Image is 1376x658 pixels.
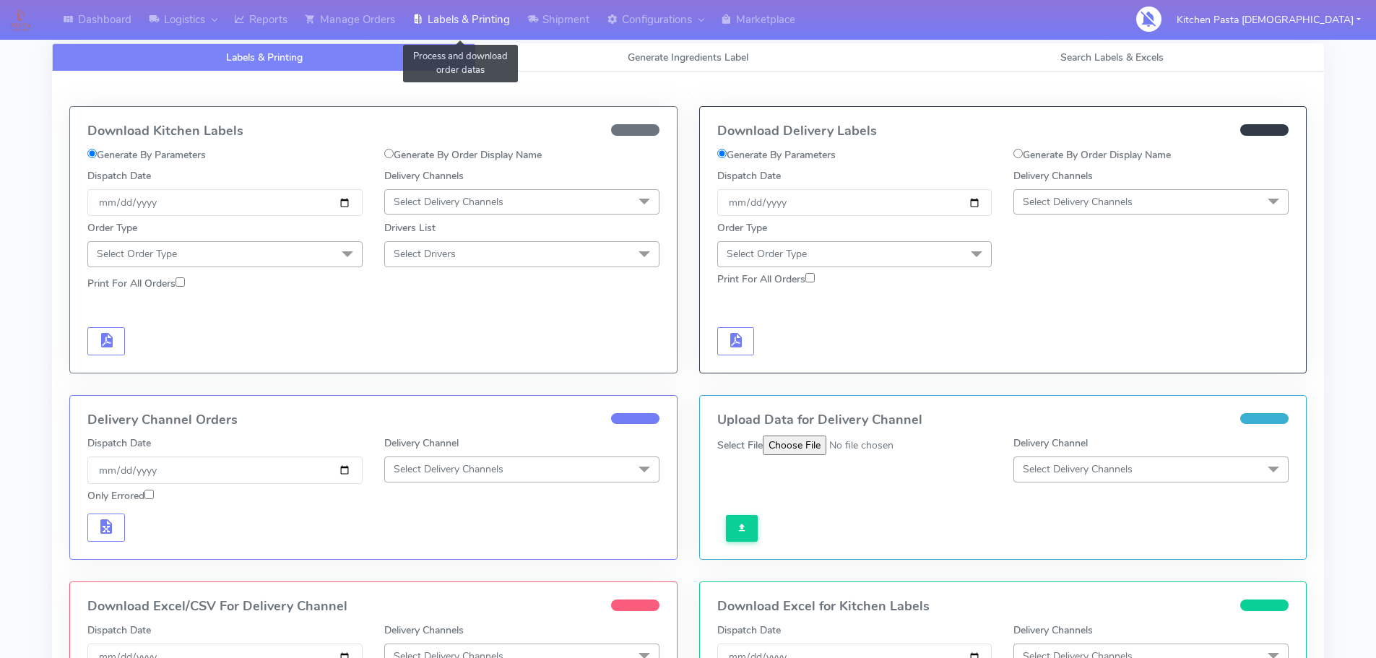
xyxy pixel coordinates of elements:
label: Generate By Order Display Name [384,147,542,163]
input: Generate By Parameters [87,149,97,158]
label: Delivery Channels [384,168,464,183]
label: Dispatch Date [717,623,781,638]
label: Dispatch Date [87,168,151,183]
span: Select Drivers [394,247,456,261]
span: Labels & Printing [226,51,303,64]
label: Delivery Channels [1013,168,1093,183]
h4: Download Excel for Kitchen Labels [717,599,1289,614]
input: Print For All Orders [805,273,815,282]
label: Generate By Parameters [87,147,206,163]
label: Drivers List [384,220,436,235]
span: Select Delivery Channels [394,195,503,209]
input: Generate By Order Display Name [384,149,394,158]
h4: Download Excel/CSV For Delivery Channel [87,599,659,614]
span: Generate Ingredients Label [628,51,748,64]
label: Print For All Orders [87,276,185,291]
h4: Download Delivery Labels [717,124,1289,139]
label: Generate By Parameters [717,147,836,163]
h4: Download Kitchen Labels [87,124,659,139]
span: Select Delivery Channels [1023,195,1133,209]
input: Only Errored [144,490,154,499]
label: Delivery Channels [1013,623,1093,638]
span: Select Order Type [97,247,177,261]
label: Print For All Orders [717,272,815,287]
label: Dispatch Date [717,168,781,183]
input: Print For All Orders [176,277,185,287]
label: Order Type [717,220,767,235]
label: Generate By Order Display Name [1013,147,1171,163]
ul: Tabs [52,43,1324,72]
label: Order Type [87,220,137,235]
input: Generate By Parameters [717,149,727,158]
label: Only Errored [87,488,154,503]
label: Delivery Channel [1013,436,1088,451]
h4: Upload Data for Delivery Channel [717,413,1289,428]
span: Search Labels & Excels [1060,51,1164,64]
h4: Delivery Channel Orders [87,413,659,428]
span: Select Delivery Channels [394,462,503,476]
label: Delivery Channel [384,436,459,451]
button: Kitchen Pasta [DEMOGRAPHIC_DATA] [1166,5,1372,35]
label: Delivery Channels [384,623,464,638]
span: Select Delivery Channels [1023,462,1133,476]
label: Dispatch Date [87,623,151,638]
input: Generate By Order Display Name [1013,149,1023,158]
label: Dispatch Date [87,436,151,451]
span: Select Order Type [727,247,807,261]
label: Select File [717,438,763,453]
